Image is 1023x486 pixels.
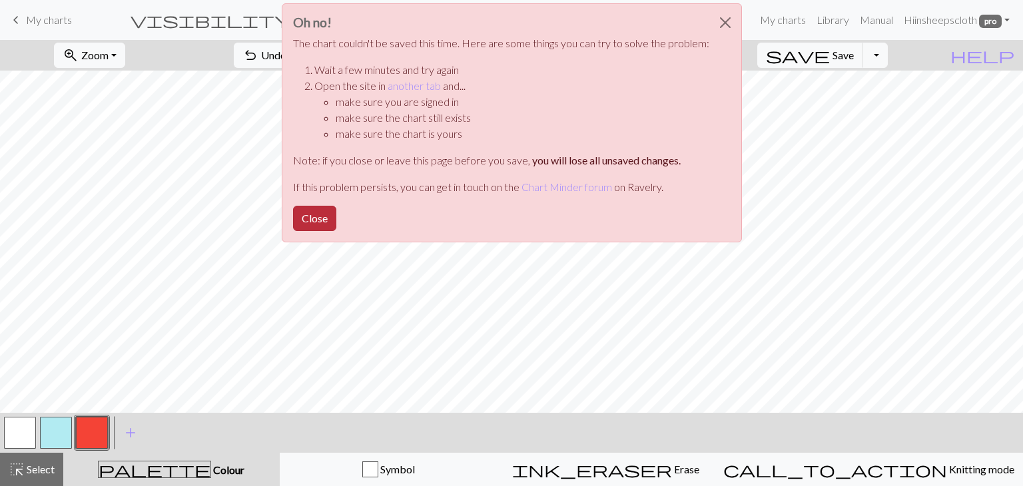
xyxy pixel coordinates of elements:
[314,62,709,78] li: Wait a few minutes and try again
[9,460,25,479] span: highlight_alt
[99,460,210,479] span: palette
[388,79,441,92] a: another tab
[63,453,280,486] button: Colour
[532,154,681,166] strong: you will lose all unsaved changes.
[280,453,498,486] button: Symbol
[293,179,709,195] p: If this problem persists, you can get in touch on the on Ravelry.
[723,460,947,479] span: call_to_action
[947,463,1014,475] span: Knitting mode
[672,463,699,475] span: Erase
[336,126,709,142] li: make sure the chart is yours
[715,453,1023,486] button: Knitting mode
[314,78,709,142] li: Open the site in and...
[25,463,55,475] span: Select
[512,460,672,479] span: ink_eraser
[378,463,415,475] span: Symbol
[293,15,709,30] h3: Oh no!
[293,152,709,168] p: Note: if you close or leave this page before you save,
[293,206,336,231] button: Close
[293,35,709,51] p: The chart couldn't be saved this time. Here are some things you can try to solve the problem:
[521,180,612,193] a: Chart Minder forum
[211,463,244,476] span: Colour
[709,4,741,41] button: Close
[336,110,709,126] li: make sure the chart still exists
[123,423,139,442] span: add
[497,453,715,486] button: Erase
[336,94,709,110] li: make sure you are signed in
